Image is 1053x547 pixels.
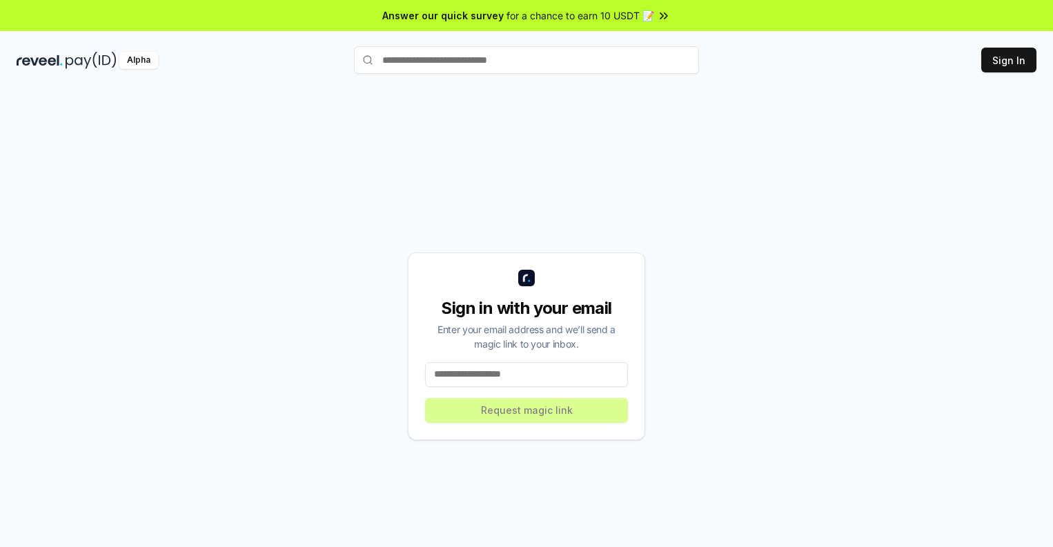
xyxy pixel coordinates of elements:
[119,52,158,69] div: Alpha
[382,8,504,23] span: Answer our quick survey
[425,297,628,319] div: Sign in with your email
[518,270,535,286] img: logo_small
[17,52,63,69] img: reveel_dark
[425,322,628,351] div: Enter your email address and we’ll send a magic link to your inbox.
[506,8,654,23] span: for a chance to earn 10 USDT 📝
[981,48,1036,72] button: Sign In
[66,52,117,69] img: pay_id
